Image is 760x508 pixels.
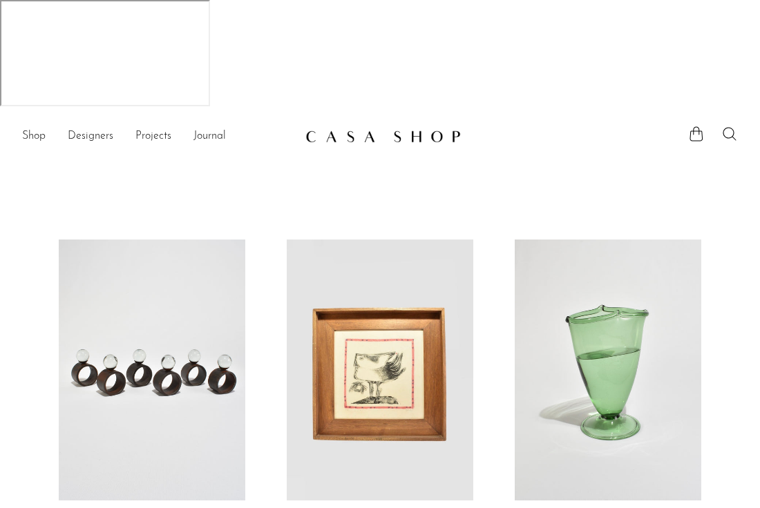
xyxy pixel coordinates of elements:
[22,128,46,146] a: Shop
[68,128,113,146] a: Designers
[135,128,171,146] a: Projects
[22,125,294,148] nav: Desktop navigation
[22,125,294,148] ul: NEW HEADER MENU
[193,128,226,146] a: Journal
